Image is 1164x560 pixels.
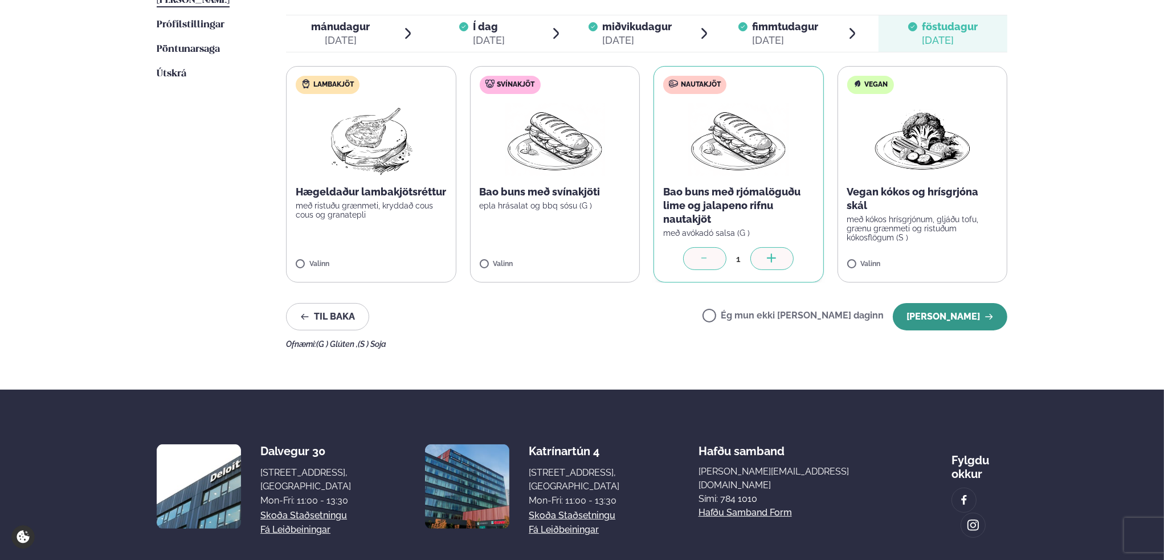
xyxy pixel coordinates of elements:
span: (G ) Glúten , [316,340,358,349]
img: Panini.png [505,103,605,176]
p: með kókos hrísgrjónum, gljáðu tofu, grænu grænmeti og ristuðum kókosflögum (S ) [847,215,998,242]
p: Hægeldaður lambakjötsréttur [296,185,447,199]
img: image alt [967,519,979,532]
span: Nautakjöt [681,80,721,89]
div: [DATE] [752,34,818,47]
img: Lamb.svg [301,79,311,88]
p: Sími: 784 1010 [699,492,873,506]
a: Skoða staðsetningu [529,509,615,522]
div: Fylgdu okkur [951,444,1007,481]
img: image alt [425,444,509,529]
a: Hafðu samband form [699,506,792,520]
p: með ristuðu grænmeti, kryddað cous cous og granatepli [296,201,447,219]
div: [STREET_ADDRESS], [GEOGRAPHIC_DATA] [260,466,351,493]
img: image alt [958,494,970,507]
div: [STREET_ADDRESS], [GEOGRAPHIC_DATA] [529,466,619,493]
div: [DATE] [922,34,978,47]
img: Panini.png [688,103,789,176]
a: image alt [952,488,976,512]
span: Útskrá [157,69,186,79]
img: Vegan.png [872,103,973,176]
span: mánudagur [311,21,370,32]
span: miðvikudagur [602,21,672,32]
div: [DATE] [473,34,505,47]
span: Svínakjöt [497,80,535,89]
span: föstudagur [922,21,978,32]
p: með avókadó salsa (G ) [663,228,814,238]
img: image alt [157,444,241,529]
span: (S ) Soja [358,340,386,349]
img: beef.svg [669,79,678,88]
span: Í dag [473,20,505,34]
div: Dalvegur 30 [260,444,351,458]
a: Pöntunarsaga [157,43,220,56]
a: Útskrá [157,67,186,81]
img: Vegan.svg [853,79,862,88]
div: Ofnæmi: [286,340,1007,349]
img: pork.svg [485,79,495,88]
a: Fá leiðbeiningar [260,523,330,537]
div: Mon-Fri: 11:00 - 13:30 [260,494,351,508]
span: Pöntunarsaga [157,44,220,54]
p: Bao buns með svínakjöti [480,185,631,199]
button: Til baka [286,303,369,330]
p: epla hrásalat og bbq sósu (G ) [480,201,631,210]
span: Prófílstillingar [157,20,224,30]
p: Vegan kókos og hrísgrjóna skál [847,185,998,212]
a: image alt [961,513,985,537]
div: [DATE] [602,34,672,47]
a: Cookie settings [11,525,35,549]
div: [DATE] [311,34,370,47]
span: fimmtudagur [752,21,818,32]
a: Prófílstillingar [157,18,224,32]
div: 1 [726,252,750,265]
a: Skoða staðsetningu [260,509,347,522]
button: [PERSON_NAME] [893,303,1007,330]
span: Hafðu samband [699,435,785,458]
a: Fá leiðbeiningar [529,523,599,537]
div: Mon-Fri: 11:00 - 13:30 [529,494,619,508]
span: Vegan [865,80,888,89]
div: Katrínartún 4 [529,444,619,458]
img: Lamb-Meat.png [321,103,422,176]
span: Lambakjöt [313,80,354,89]
p: Bao buns með rjómalöguðu lime og jalapeno rifnu nautakjöt [663,185,814,226]
a: [PERSON_NAME][EMAIL_ADDRESS][DOMAIN_NAME] [699,465,873,492]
